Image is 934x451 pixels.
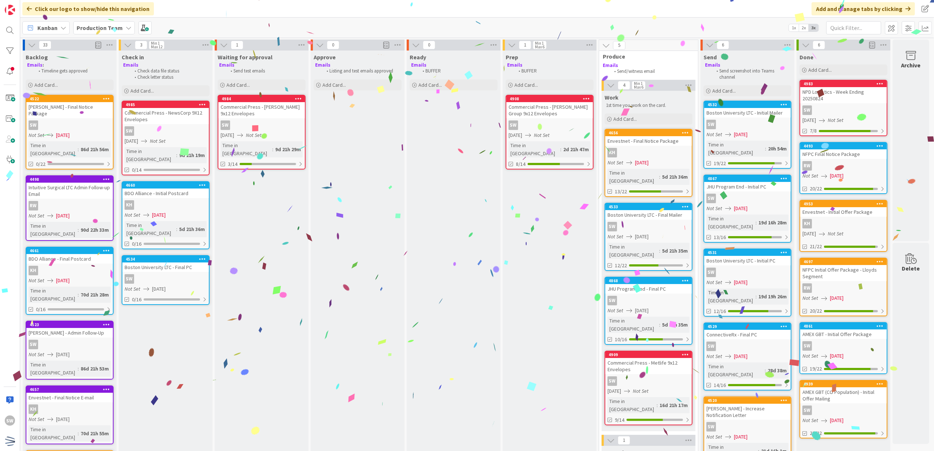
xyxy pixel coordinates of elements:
div: 4522[PERSON_NAME] - Final Notice Package [26,96,113,118]
div: 4985 [122,101,209,108]
div: KH [26,266,113,275]
a: 4661BDO Alliance - Final PostcardKHNot Set[DATE]Time in [GEOGRAPHIC_DATA]:70d 21h 28m0/16 [26,247,114,315]
span: : [657,401,658,409]
div: Time in [GEOGRAPHIC_DATA] [125,221,176,237]
span: [DATE] [734,279,747,286]
span: [DATE] [221,131,234,139]
div: 4697 [804,259,887,264]
a: 4983NPD Logistics - Week Ending 20250824SW[DATE]Not Set7/8 [800,80,887,136]
i: Not Set [706,279,722,286]
div: 4985 [126,102,209,107]
span: 13/16 [714,234,726,241]
span: [DATE] [830,294,843,302]
div: BDO Alliance - Initial Postcard [122,189,209,198]
div: 4498 [26,176,113,183]
span: 13/22 [615,188,627,195]
span: : [176,225,177,233]
div: SW [706,120,716,129]
div: 4531 [704,249,791,256]
span: 10/16 [615,336,627,343]
span: Kanban [37,23,58,32]
span: 9/14 [615,416,624,424]
a: 4939AMEX GBT (CO Population) - Initial Offer MailingSWNot Set[DATE]21/22 [800,380,887,439]
div: 4656Envestnet - Final Notice Package [605,130,692,146]
i: Not Set [125,212,140,218]
div: SW [29,120,38,130]
div: Commercial Press - [PERSON_NAME] Group 9x12 Envelopes [506,102,593,118]
i: Not Set [706,131,722,138]
div: 4520 [704,397,791,404]
span: [DATE] [734,131,747,138]
span: Add Card... [613,116,637,122]
span: : [765,366,766,374]
div: 4939 [800,381,887,387]
div: Time in [GEOGRAPHIC_DATA] [706,288,756,305]
div: RW [29,201,38,210]
div: 4533Boston University LTC - Final Mailer [605,204,692,220]
div: 4868JHU Program End - Final PC [605,277,692,294]
div: SW [800,406,887,415]
span: 19/22 [810,365,822,373]
span: : [272,145,273,153]
div: RW [802,161,812,171]
span: 0/14 [132,166,141,174]
input: Quick Filter... [826,21,881,34]
div: SW [802,341,812,351]
div: 4532 [704,101,791,108]
div: 4533 [609,204,692,209]
div: 90d 22h 33m [79,226,111,234]
i: Not Set [802,172,818,179]
span: [DATE] [608,387,621,395]
span: 0/16 [132,240,141,248]
span: 19/22 [714,160,726,167]
div: Commercial Press - [PERSON_NAME] 9x12 Envelopes [218,102,305,118]
div: 4657 [30,387,113,392]
div: 4983 [800,81,887,87]
div: Boston University LTC - Final PC [122,262,209,272]
div: 4867JHU Program End - Initial PC [704,175,791,191]
div: 9d 21h 29m [273,145,303,153]
div: KH [605,148,692,157]
div: Boston University LTC - Initial Mailer [704,108,791,118]
span: [DATE] [830,172,843,180]
div: [PERSON_NAME] - Admin Follow-Up [26,328,113,338]
span: [DATE] [56,351,70,358]
div: SW [704,268,791,277]
div: NPD Logistics - Week Ending 20250824 [800,87,887,103]
div: SW [122,126,209,136]
div: SW [605,376,692,386]
div: SW [802,105,812,115]
div: 4493 [804,143,887,149]
div: 4661 [30,248,113,253]
a: 4985Commercial Press - NewsCorp 9X12 EnvelopesSW[DATE]Not SetTime in [GEOGRAPHIC_DATA]:9d 21h 19m... [122,101,210,175]
a: 4984Commercial Press - [PERSON_NAME] 9x12 EnvelopesSW[DATE]Not SetTime in [GEOGRAPHIC_DATA]:9d 21... [218,95,306,169]
span: [DATE] [125,137,138,145]
span: 0/16 [132,296,141,303]
div: SW [221,120,230,130]
div: 4520 [708,398,791,403]
i: Not Set [246,132,262,138]
div: 4861AMEX GBT - Initial Offer Package [800,323,887,339]
i: Not Set [828,230,843,237]
a: 4953Envestnet - Initial Offer PackageKH[DATE]Not Set21/22 [800,200,887,252]
span: 12/16 [714,307,726,315]
a: 4522[PERSON_NAME] - Final Notice PackageSWNot Set[DATE]Time in [GEOGRAPHIC_DATA]:86d 21h 56m0/22 [26,95,114,169]
span: 3/14 [228,160,237,168]
span: : [78,365,79,373]
a: 4529ConnectiveRx - Final PCSWNot Set[DATE]Time in [GEOGRAPHIC_DATA]:28d 38m14/16 [704,323,791,391]
div: 4534 [126,257,209,262]
div: 4953 [800,201,887,207]
div: SW [608,296,617,305]
div: 4984 [218,96,305,102]
div: 4656 [609,130,692,135]
div: Time in [GEOGRAPHIC_DATA] [608,243,659,259]
div: 4983NPD Logistics - Week Ending 20250824 [800,81,887,103]
i: Not Set [608,233,623,240]
div: AMEX GBT - Initial Offer Package [800,329,887,339]
div: 4908 [506,96,593,102]
span: : [756,292,757,301]
div: 4531Boston University LTC - Initial PC [704,249,791,265]
div: Time in [GEOGRAPHIC_DATA] [706,362,765,379]
div: KH [608,148,617,157]
i: Not Set [608,307,623,314]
